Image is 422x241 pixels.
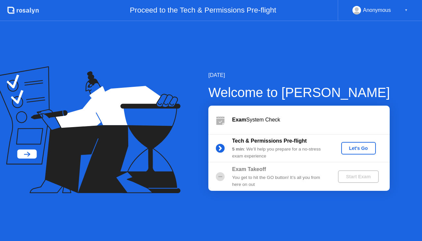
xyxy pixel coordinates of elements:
[208,71,390,79] div: [DATE]
[338,170,378,183] button: Start Exam
[232,117,246,122] b: Exam
[232,146,327,159] div: : We’ll help you prepare for a no-stress exam experience
[232,138,307,144] b: Tech & Permissions Pre-flight
[405,6,408,15] div: ▼
[232,147,244,152] b: 5 min
[208,83,390,102] div: Welcome to [PERSON_NAME]
[341,142,376,155] button: Let's Go
[232,116,390,124] div: System Check
[341,174,376,179] div: Start Exam
[232,166,266,172] b: Exam Takeoff
[344,146,373,151] div: Let's Go
[232,174,327,188] div: You get to hit the GO button! It’s all you from here on out
[363,6,391,15] div: Anonymous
